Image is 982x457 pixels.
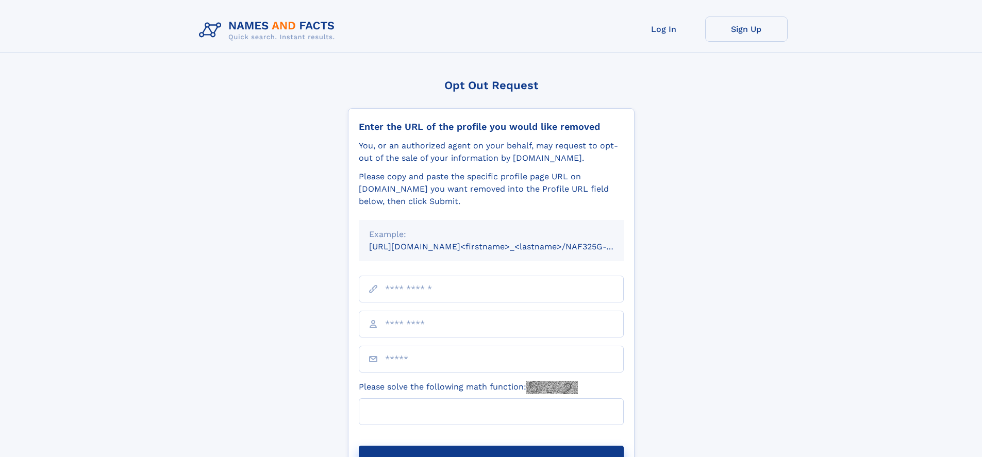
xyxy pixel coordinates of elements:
[195,16,343,44] img: Logo Names and Facts
[623,16,705,42] a: Log In
[359,381,578,394] label: Please solve the following math function:
[359,171,624,208] div: Please copy and paste the specific profile page URL on [DOMAIN_NAME] you want removed into the Pr...
[369,228,613,241] div: Example:
[705,16,788,42] a: Sign Up
[369,242,643,251] small: [URL][DOMAIN_NAME]<firstname>_<lastname>/NAF325G-xxxxxxxx
[359,140,624,164] div: You, or an authorized agent on your behalf, may request to opt-out of the sale of your informatio...
[359,121,624,132] div: Enter the URL of the profile you would like removed
[348,79,635,92] div: Opt Out Request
